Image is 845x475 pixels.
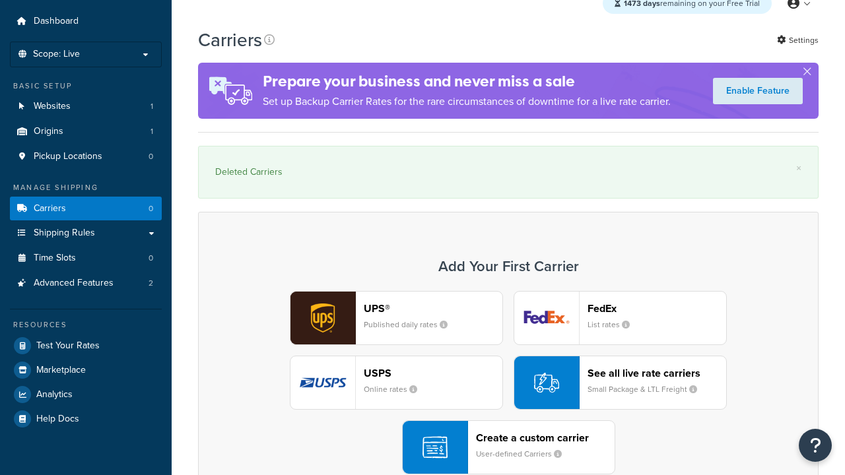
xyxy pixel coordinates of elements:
span: Test Your Rates [36,340,100,352]
span: Dashboard [34,16,79,27]
a: Advanced Features 2 [10,271,162,296]
a: Pickup Locations 0 [10,144,162,169]
a: Test Your Rates [10,334,162,358]
span: Analytics [36,389,73,400]
img: fedEx logo [514,292,579,344]
h1: Carriers [198,27,262,53]
button: usps logoUSPSOnline rates [290,356,503,410]
button: ups logoUPS®Published daily rates [290,291,503,345]
header: See all live rate carriers [588,367,726,379]
span: Carriers [34,203,66,214]
header: USPS [364,367,502,379]
div: Basic Setup [10,80,162,92]
h3: Add Your First Carrier [212,259,805,274]
a: Shipping Rules [10,221,162,245]
header: FedEx [588,302,726,315]
li: Origins [10,119,162,144]
small: Online rates [364,383,428,395]
span: 1 [151,101,153,112]
span: Marketplace [36,365,86,376]
span: Origins [34,126,63,137]
li: Carriers [10,197,162,221]
header: Create a custom carrier [476,431,615,444]
li: Websites [10,94,162,119]
a: Marketplace [10,358,162,382]
a: × [796,163,801,174]
div: Resources [10,319,162,331]
a: Dashboard [10,9,162,34]
img: icon-carrier-custom-c93b8a24.svg [422,435,448,460]
span: 0 [149,203,153,214]
a: Origins 1 [10,119,162,144]
small: Small Package & LTL Freight [588,383,708,395]
div: Manage Shipping [10,182,162,193]
img: usps logo [290,356,355,409]
div: Deleted Carriers [215,163,801,181]
a: Help Docs [10,407,162,431]
li: Advanced Features [10,271,162,296]
p: Set up Backup Carrier Rates for the rare circumstances of downtime for a live rate carrier. [263,92,671,111]
button: Create a custom carrierUser-defined Carriers [402,420,615,474]
a: Enable Feature [713,78,803,104]
span: Help Docs [36,414,79,425]
li: Pickup Locations [10,144,162,169]
a: Websites 1 [10,94,162,119]
a: Carriers 0 [10,197,162,221]
small: List rates [588,319,640,331]
span: Pickup Locations [34,151,102,162]
li: Time Slots [10,246,162,270]
span: Time Slots [34,253,76,264]
a: Settings [777,31,819,49]
span: Shipping Rules [34,228,95,239]
span: 0 [149,151,153,162]
header: UPS® [364,302,502,315]
span: 2 [149,278,153,289]
button: fedEx logoFedExList rates [514,291,727,345]
img: ups logo [290,292,355,344]
span: Scope: Live [33,49,80,60]
a: Analytics [10,383,162,406]
span: Websites [34,101,71,112]
span: Advanced Features [34,278,114,289]
img: ad-rules-rateshop-fe6ec290ccb7230408bd80ed9643f0289d75e0ffd9eb532fc0e269fcd187b520.png [198,63,263,119]
button: See all live rate carriersSmall Package & LTL Freight [514,356,727,410]
h4: Prepare your business and never miss a sale [263,71,671,92]
button: Open Resource Center [799,429,832,462]
small: Published daily rates [364,319,458,331]
a: Time Slots 0 [10,246,162,270]
span: 1 [151,126,153,137]
span: 0 [149,253,153,264]
img: icon-carrier-liverate-becf4550.svg [534,370,559,395]
small: User-defined Carriers [476,448,572,460]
